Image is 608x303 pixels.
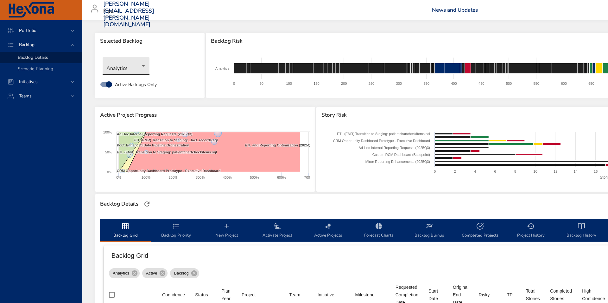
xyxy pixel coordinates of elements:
[507,291,513,299] div: Sort
[142,176,150,179] text: 100%
[341,82,347,85] text: 200
[588,82,594,85] text: 650
[105,150,112,154] text: 50%
[250,176,259,179] text: 500%
[168,176,177,179] text: 200%
[365,160,430,164] text: Minor Reporting Enhancements (2025Q3)
[103,1,154,28] h3: [PERSON_NAME][EMAIL_ADDRESS][PERSON_NAME][DOMAIN_NAME]
[142,270,161,276] span: Active
[318,291,345,299] span: Initiative
[313,82,319,85] text: 150
[117,150,217,154] text: ETL (EMR) Transition to Staging: patientchartcheckitems.sql
[318,291,334,299] div: Initiative
[233,82,235,85] text: 0
[14,28,41,34] span: Portfolio
[423,82,429,85] text: 350
[372,153,430,157] text: Custom RCM Dashboard (Basepoint)
[333,139,430,143] text: CRM Opportunity Dashboard Prototype - Executive Dashboard
[554,170,557,173] text: 12
[142,199,152,209] button: Refresh Page
[307,222,350,239] span: Active Projects
[195,291,208,299] div: Sort
[196,176,205,179] text: 300%
[526,287,540,302] div: Total Stories
[355,291,385,299] span: Milestone
[582,287,605,302] div: High Confidence
[155,222,198,239] span: Backlog Priority
[245,143,314,147] text: ETL and Reporting Optimization (2025Q3)
[259,82,263,85] text: 50
[509,222,552,239] span: Project History
[14,42,40,48] span: Backlog
[100,112,310,118] span: Active Project Progress
[289,291,300,299] div: Team
[109,268,140,278] div: Analytics
[223,176,232,179] text: 400%
[428,287,443,302] div: Start Date
[18,66,53,72] span: Scenario Planning
[560,222,603,239] span: Backlog History
[14,93,37,99] span: Teams
[533,82,539,85] text: 550
[451,82,457,85] text: 400
[117,143,189,147] text: PoC: Enhanced Data Pipeline Orchestration
[221,287,231,302] div: Plan Year
[289,291,307,299] span: Team
[289,291,300,299] div: Sort
[14,79,43,85] span: Initiatives
[526,287,540,302] div: Sort
[357,222,400,239] span: Forecast Charts
[359,146,430,150] text: Ad Hoc Internal Reporting Requests (2025Q3)
[478,82,484,85] text: 450
[506,82,512,85] text: 500
[507,291,516,299] span: TP
[369,82,374,85] text: 250
[103,6,121,16] div: Kipu
[277,176,286,179] text: 600%
[408,222,451,239] span: Backlog Burnup
[18,54,48,60] span: Backlog Details
[242,291,256,299] div: Sort
[8,2,55,18] img: Hexona
[434,170,436,173] text: 0
[574,170,578,173] text: 14
[534,170,537,173] text: 10
[162,291,185,299] div: Sort
[116,176,121,179] text: 0%
[355,291,375,299] div: Sort
[550,287,572,302] div: Sort
[550,287,572,302] div: Completed Stories
[221,287,231,302] div: Sort
[304,176,313,179] text: 700%
[103,57,149,75] div: Analytics
[479,291,497,299] span: Risky
[103,130,112,134] text: 100%
[117,169,221,173] text: CRM Opportunity Dashboard Prototype - Executive Dashboard
[98,199,140,209] div: Backlog Details
[104,222,147,239] span: Backlog Grid
[479,291,490,299] div: Sort
[355,291,375,299] div: Milestone
[162,291,185,299] div: Confidence
[195,291,211,299] span: Status
[454,170,456,173] text: 2
[256,222,299,239] span: Activate Project
[242,291,256,299] div: Project
[474,170,476,173] text: 4
[582,287,605,302] div: Sort
[507,291,513,299] div: TP
[428,287,443,302] div: Sort
[479,291,490,299] div: Risky
[205,222,248,239] span: New Project
[242,291,279,299] span: Project
[494,170,496,173] text: 6
[396,82,402,85] text: 300
[561,82,567,85] text: 600
[142,268,168,278] div: Active
[134,138,218,142] text: ETL (EMR) Transition to Staging: _fact_records.sql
